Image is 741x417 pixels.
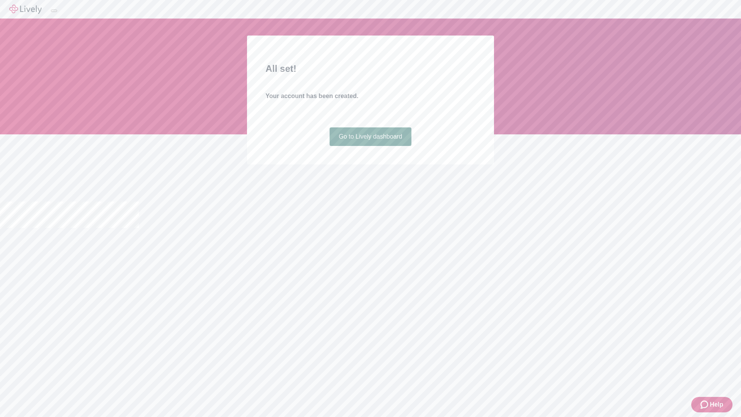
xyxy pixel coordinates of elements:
[330,127,412,146] a: Go to Lively dashboard
[710,400,723,409] span: Help
[700,400,710,409] svg: Zendesk support icon
[691,397,733,412] button: Zendesk support iconHelp
[266,62,475,76] h2: All set!
[266,92,475,101] h4: Your account has been created.
[9,5,42,14] img: Lively
[51,10,57,12] button: Log out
